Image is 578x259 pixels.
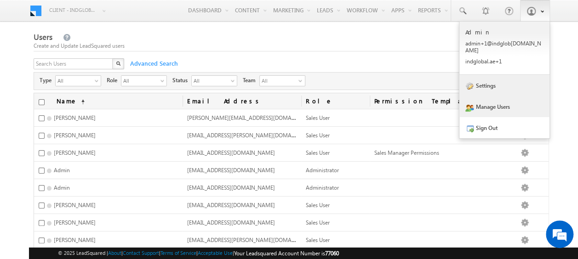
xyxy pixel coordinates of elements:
p: indgl obal. ae+1 [465,58,544,65]
p: admin +1@in dglob [DOMAIN_NAME] [465,40,544,54]
span: © 2025 LeadSquared | | | | | [58,249,339,258]
span: Sales User [306,149,330,156]
a: Name [52,93,89,109]
span: Admin [54,184,70,191]
span: All [121,76,159,85]
a: Email Address [183,93,301,109]
a: Sign Out [459,117,549,138]
span: Sales User [306,219,330,226]
span: [EMAIL_ADDRESS][DOMAIN_NAME] [187,202,275,208]
span: [EMAIL_ADDRESS][DOMAIN_NAME] [187,167,275,174]
img: Search [116,61,120,66]
span: Sales User [306,236,330,243]
span: Advanced Search [126,59,181,68]
span: Role [107,76,121,84]
span: [EMAIL_ADDRESS][DOMAIN_NAME] [187,219,275,226]
span: Sales User [306,114,330,121]
span: Sales User [306,132,330,139]
span: select [231,78,238,83]
a: Manage Users [459,96,549,117]
span: [PERSON_NAME][EMAIL_ADDRESS][DOMAIN_NAME] [187,113,317,121]
span: All [56,76,93,85]
span: Client - indglobal1 (77060) [49,6,97,15]
span: [PERSON_NAME] [54,149,96,156]
input: Search Users [34,58,114,69]
p: Admin [465,28,544,36]
span: [EMAIL_ADDRESS][DOMAIN_NAME] [187,149,275,156]
span: Status [172,76,191,84]
a: Role [301,93,370,109]
span: Users [34,32,52,42]
a: Acceptable Use [198,250,233,256]
span: Administrator [306,167,339,174]
span: (sorted ascending) [77,98,85,106]
span: [PERSON_NAME] [54,236,96,243]
a: Terms of Service [160,250,196,256]
a: Contact Support [123,250,159,256]
span: [PERSON_NAME] [54,202,96,208]
span: Type [40,76,55,84]
span: [PERSON_NAME] [54,114,96,121]
a: Admin admin+1@indglob[DOMAIN_NAME] indglobal.ae+1 [459,22,549,75]
span: [EMAIL_ADDRESS][PERSON_NAME][DOMAIN_NAME] [187,236,317,243]
a: Settings [459,75,549,96]
span: Permission Templates [370,93,499,109]
a: About [108,250,121,256]
span: Sales User [306,202,330,208]
div: Create and Update LeadSquared users [34,42,549,50]
span: Admin [54,167,70,174]
span: select [95,78,102,83]
span: All [260,76,297,86]
span: select [160,78,168,83]
span: Administrator [306,184,339,191]
span: All [192,76,229,85]
span: [EMAIL_ADDRESS][PERSON_NAME][DOMAIN_NAME] [187,131,317,139]
span: Team [243,76,259,84]
span: Your Leadsquared Account Number is [234,250,339,257]
span: [EMAIL_ADDRESS][DOMAIN_NAME] [187,184,275,191]
span: [PERSON_NAME] [54,132,96,139]
span: 77060 [325,250,339,257]
span: Sales Manager Permissions [374,149,439,156]
span: [PERSON_NAME] [54,219,96,226]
